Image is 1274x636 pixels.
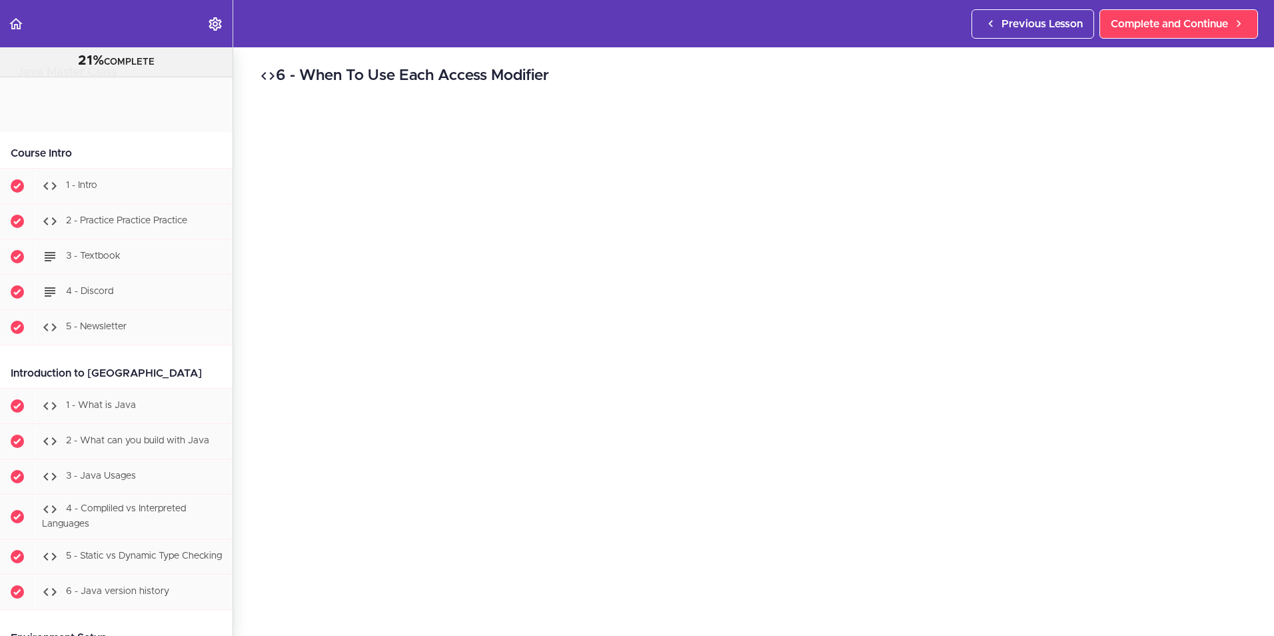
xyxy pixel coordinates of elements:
[78,54,104,67] span: 21%
[260,65,1247,87] h2: 6 - When To Use Each Access Modifier
[66,251,121,261] span: 3 - Textbook
[207,16,223,32] svg: Settings Menu
[971,9,1094,39] a: Previous Lesson
[1099,9,1258,39] a: Complete and Continue
[66,587,169,596] span: 6 - Java version history
[1191,553,1274,616] iframe: chat widget
[66,287,113,296] span: 4 - Discord
[66,181,97,190] span: 1 - Intro
[66,471,136,481] span: 3 - Java Usages
[66,401,136,410] span: 1 - What is Java
[8,16,24,32] svg: Back to course curriculum
[42,504,186,529] span: 4 - Compliled vs Interpreted Languages
[66,322,127,331] span: 5 - Newsletter
[66,551,222,561] span: 5 - Static vs Dynamic Type Checking
[66,216,187,225] span: 2 - Practice Practice Practice
[17,53,216,70] div: COMPLETE
[1111,16,1228,32] span: Complete and Continue
[1001,16,1083,32] span: Previous Lesson
[66,436,209,445] span: 2 - What can you build with Java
